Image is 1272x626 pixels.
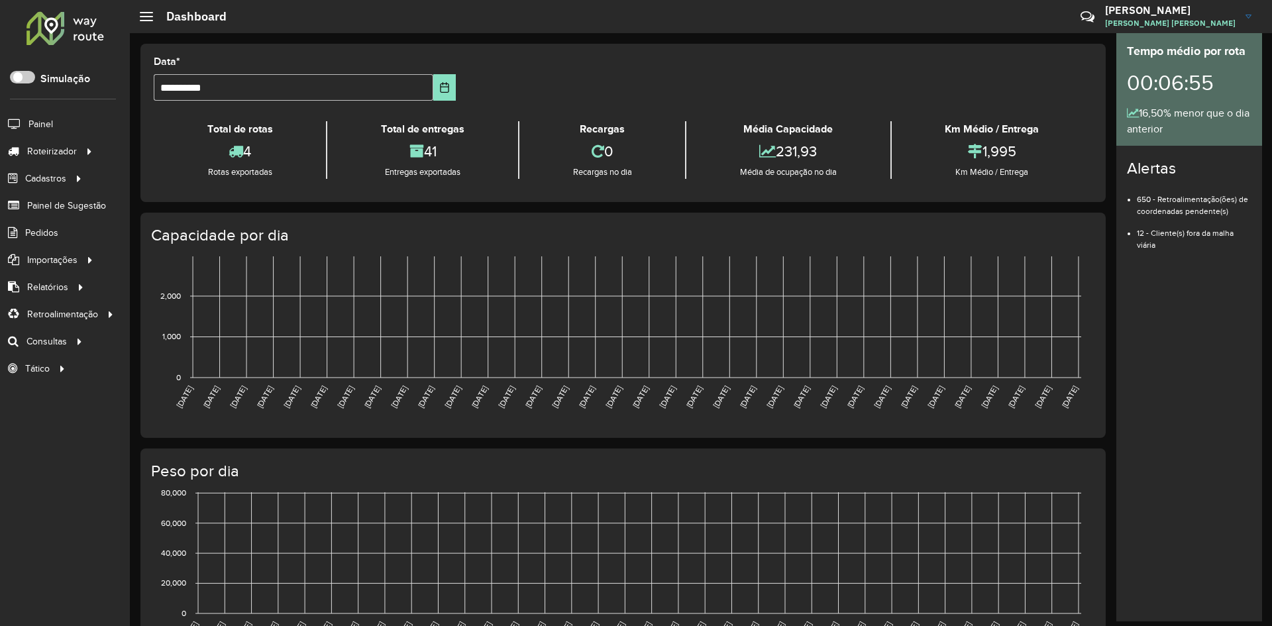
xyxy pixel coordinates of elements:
span: Retroalimentação [27,307,98,321]
text: [DATE] [1006,384,1026,409]
text: [DATE] [362,384,382,409]
div: 231,93 [690,137,886,166]
h4: Alertas [1127,159,1251,178]
div: 4 [157,137,323,166]
text: 40,000 [161,548,186,557]
label: Simulação [40,71,90,87]
div: 41 [331,137,514,166]
span: Roteirizador [27,144,77,158]
a: Contato Rápido [1073,3,1102,31]
text: [DATE] [175,384,194,409]
text: [DATE] [658,384,677,409]
text: [DATE] [953,384,972,409]
text: [DATE] [792,384,811,409]
text: [DATE] [255,384,274,409]
text: [DATE] [631,384,650,409]
text: 1,000 [162,333,181,341]
text: [DATE] [712,384,731,409]
text: [DATE] [416,384,435,409]
div: 1,995 [895,137,1089,166]
text: 60,000 [161,519,186,527]
text: [DATE] [523,384,543,409]
div: Entregas exportadas [331,166,514,179]
text: [DATE] [551,384,570,409]
h4: Capacidade por dia [151,226,1092,245]
button: Choose Date [433,74,456,101]
div: Total de entregas [331,121,514,137]
text: [DATE] [604,384,623,409]
text: [DATE] [201,384,221,409]
text: 0 [182,609,186,617]
text: [DATE] [336,384,355,409]
text: 0 [176,373,181,382]
text: [DATE] [765,384,784,409]
span: Painel de Sugestão [27,199,106,213]
text: [DATE] [980,384,999,409]
li: 12 - Cliente(s) fora da malha viária [1137,217,1251,251]
text: [DATE] [577,384,596,409]
text: [DATE] [684,384,704,409]
li: 650 - Retroalimentação(ões) de coordenadas pendente(s) [1137,183,1251,217]
span: Importações [27,253,78,267]
h2: Dashboard [153,9,227,24]
text: [DATE] [470,384,489,409]
div: Km Médio / Entrega [895,166,1089,179]
div: Recargas no dia [523,166,682,179]
h4: Peso por dia [151,462,1092,481]
div: Km Médio / Entrega [895,121,1089,137]
span: Tático [25,362,50,376]
text: 20,000 [161,579,186,588]
text: [DATE] [443,384,462,409]
label: Data [154,54,180,70]
span: Pedidos [25,226,58,240]
text: [DATE] [229,384,248,409]
text: [DATE] [899,384,918,409]
text: 2,000 [160,291,181,300]
text: [DATE] [390,384,409,409]
text: [DATE] [1060,384,1079,409]
text: 80,000 [161,488,186,497]
text: [DATE] [873,384,892,409]
div: Média de ocupação no dia [690,166,886,179]
text: [DATE] [738,384,757,409]
div: Tempo médio por rota [1127,42,1251,60]
div: Recargas [523,121,682,137]
span: Cadastros [25,172,66,185]
text: [DATE] [282,384,301,409]
text: [DATE] [497,384,516,409]
text: [DATE] [926,384,945,409]
text: [DATE] [819,384,838,409]
text: [DATE] [309,384,328,409]
div: 0 [523,137,682,166]
span: Consultas [26,335,67,348]
h3: [PERSON_NAME] [1105,4,1236,17]
text: [DATE] [1033,384,1053,409]
span: [PERSON_NAME] [PERSON_NAME] [1105,17,1236,29]
div: 16,50% menor que o dia anterior [1127,105,1251,137]
div: Total de rotas [157,121,323,137]
div: Média Capacidade [690,121,886,137]
div: Críticas? Dúvidas? Elogios? Sugestões? Entre em contato conosco! [922,4,1061,40]
div: Rotas exportadas [157,166,323,179]
span: Relatórios [27,280,68,294]
div: 00:06:55 [1127,60,1251,105]
span: Painel [28,117,53,131]
text: [DATE] [845,384,865,409]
